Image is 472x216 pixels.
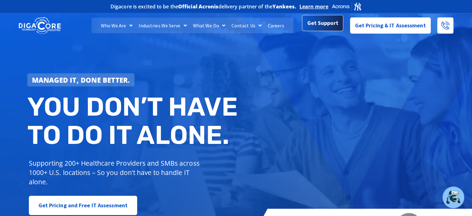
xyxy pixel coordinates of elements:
[299,3,328,10] a: Learn more
[110,4,296,9] h2: Digacore is excited to be the delivery partner of the
[92,18,293,33] nav: Menu
[355,19,426,32] span: Get Pricing & IT Assessment
[98,18,136,33] a: Who We Are
[32,75,130,85] strong: Managed IT, done better.
[302,15,343,31] a: Get Support
[350,17,431,34] a: Get Pricing & IT Assessment
[38,199,128,212] span: Get Pricing and Free IT Assessment
[27,93,241,149] h2: You don’t have to do IT alone.
[190,18,228,33] a: What We Do
[27,73,135,86] a: Managed IT, done better.
[29,196,137,215] a: Get Pricing and Free IT Assessment
[265,18,287,33] a: Careers
[29,159,202,186] p: Supporting 200+ Healthcare Providers and SMBs across 1000+ U.S. locations – So you don’t have to ...
[228,18,265,33] a: Contact Us
[272,3,296,10] b: Yankees.
[136,18,190,33] a: Industries We Serve
[19,16,61,35] img: DigaCore Technology Consulting
[331,2,362,11] img: Acronis
[178,3,218,10] b: Official Acronis
[307,17,338,30] span: Get Support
